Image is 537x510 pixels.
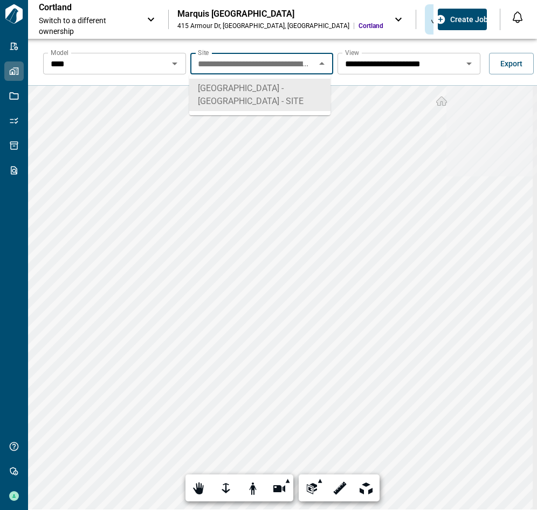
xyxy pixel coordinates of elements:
[39,2,136,13] p: Cortland
[425,4,471,35] div: Asset View
[462,56,477,71] button: Open
[359,22,383,30] span: Cortland
[450,14,488,25] span: Create Job
[509,9,526,26] button: Open notification feed
[39,15,136,37] span: Switch to a different ownership
[167,56,182,71] button: Open
[198,48,209,57] label: Site
[51,48,68,57] label: Model
[177,22,349,30] div: 415 Armour Dr , [GEOGRAPHIC_DATA] , [GEOGRAPHIC_DATA]
[438,9,487,30] button: Create Job
[189,79,331,111] li: [GEOGRAPHIC_DATA] - [GEOGRAPHIC_DATA] - SITE
[500,58,522,69] span: Export
[489,53,534,74] button: Export
[177,9,383,19] div: Marquis [GEOGRAPHIC_DATA]
[314,56,329,71] button: Close
[345,48,359,57] label: View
